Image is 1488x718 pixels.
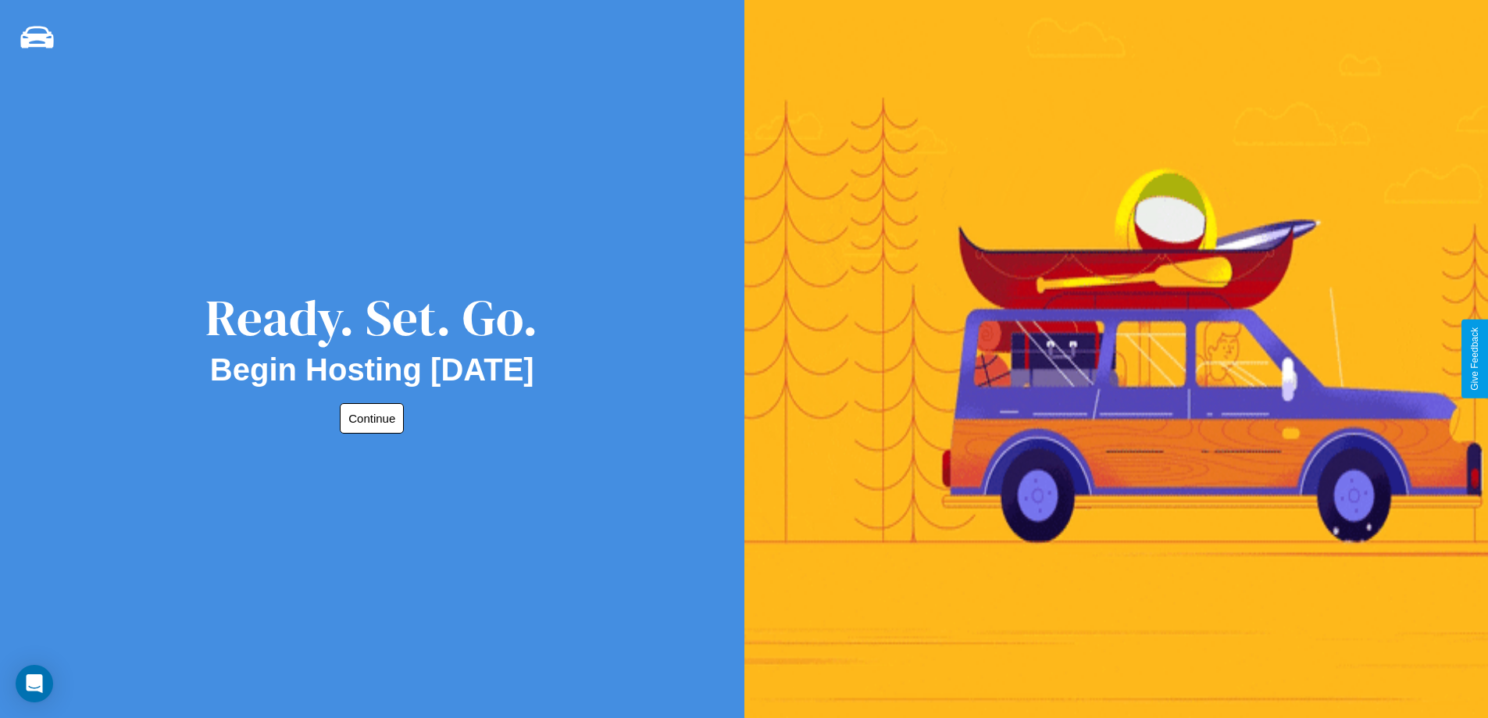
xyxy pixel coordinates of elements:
div: Give Feedback [1469,327,1480,391]
h2: Begin Hosting [DATE] [210,352,534,388]
div: Ready. Set. Go. [205,283,538,352]
button: Continue [340,403,404,434]
div: Open Intercom Messenger [16,665,53,702]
